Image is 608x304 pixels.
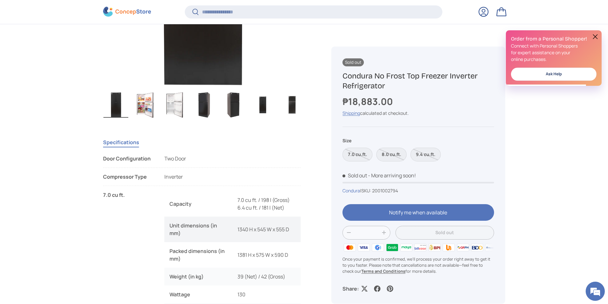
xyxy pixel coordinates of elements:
[164,173,183,180] span: Inverter
[342,95,394,108] strong: ₱18,883.00
[169,247,228,263] p: Packed dimensions (in mm)
[395,226,494,240] button: Sold out
[342,256,494,275] p: Once your payment is confirmed, we'll process your order right away to get it to you faster. Plea...
[385,243,399,252] img: grabpay
[342,137,351,144] legend: Size
[371,243,385,252] img: gcash
[133,92,158,118] img: condura-no-frost-inverter-top-freezer-refrigerator-open-door-with-sample-contents-full-front-view...
[413,243,427,252] img: billease
[169,222,228,237] p: Unit dimensions (in mm)
[342,110,494,117] div: calculated at checkout.
[368,172,416,179] p: - More arriving soon!
[511,35,597,42] h2: Order from a Personal Shopper!
[232,191,301,217] td: 7.0 cu ft. / 198 l (Gross)
[361,269,405,274] a: Terms and Conditions
[484,243,498,252] img: metrobank
[511,42,597,63] p: Connect with Personal Shoppers for expert assistance on your online purchases.
[232,268,301,285] td: 39 (Net) / 42 (Gross)
[342,71,494,91] h1: Condura No Frost Top Freezer Inverter Refrigerator
[442,243,456,252] img: ubp
[164,155,186,162] span: Two Door
[164,285,233,303] td: Wattage
[103,135,139,150] button: Specifications
[456,243,470,252] img: qrph
[342,58,364,66] span: Sold out
[103,173,154,181] div: Compressor Type
[342,285,359,293] p: Share:
[232,217,301,242] td: 1340 H x 545 W x 555 D
[342,148,372,161] label: Sold out
[103,7,151,17] img: ConcepStore
[361,188,371,194] span: SKU:
[250,92,275,118] img: Condura No Frost Top Freezer Inverter Refrigerator
[410,148,441,161] label: Sold out
[103,92,128,118] img: condura-no-frost-inverter-top-freezer-refrigerator-closed-door-full-front-view-concepstore
[357,243,371,252] img: visa
[221,92,246,118] img: condura-no-frost-inverter-top-freezer-refrigerator-closed-door-full-right-side-view-concepstore
[376,148,407,161] label: Sold out
[237,291,296,298] p: 130
[342,188,360,194] a: Condura
[164,191,233,217] td: Capacity
[232,242,301,268] td: 1381 H x 575 W x 590 D
[342,110,360,116] a: Shipping
[372,188,398,194] span: 2001002794
[191,92,216,118] img: condura-no-frost-inverter-top-freezer-refrigerator-closed-door-full-left-side-view-concepstore
[162,92,187,118] img: condura-no-frost-inverter-top-freezer-refrigerator-open-door-full-front-view-concepstore
[428,243,442,252] img: bpi
[237,204,296,211] p: 6.4 cu ft. / 181 l (Net)
[342,243,357,252] img: master
[103,155,154,162] div: Door Configuration
[399,243,413,252] img: maya
[164,268,233,285] td: Weight (in kg)
[511,68,597,81] a: Ask Help
[342,172,367,179] span: Sold out
[360,188,398,194] span: |
[280,92,304,118] img: condura-no-frost-inverter-top-freezer-refrigerator-full-view-concepstore
[470,243,484,252] img: bdo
